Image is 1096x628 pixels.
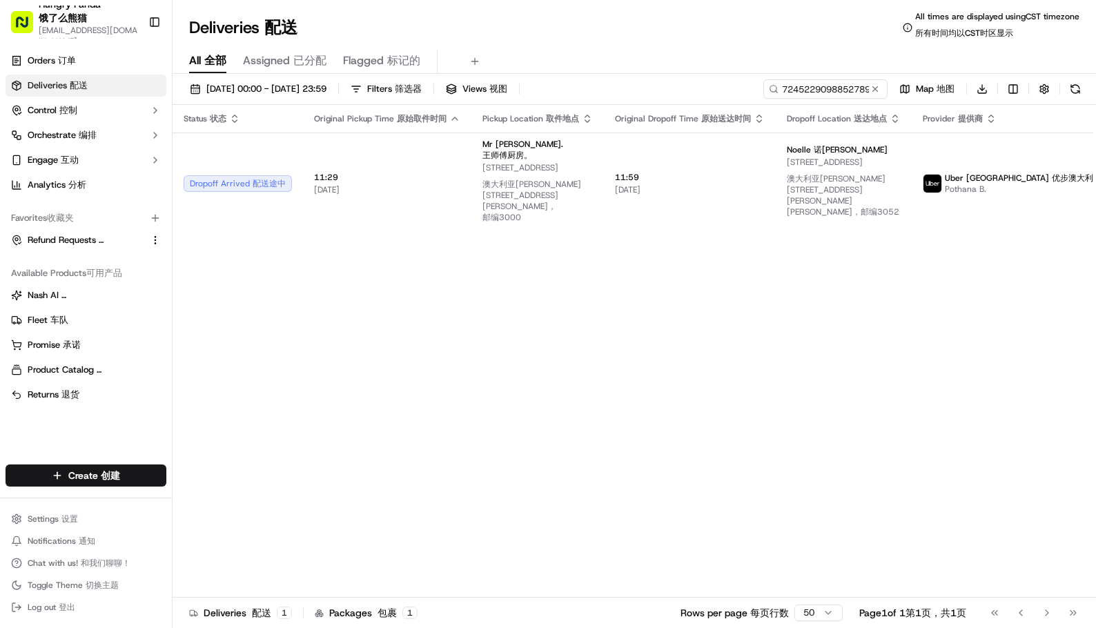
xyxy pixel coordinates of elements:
[923,175,941,193] img: uber-new-logo.jpeg
[378,607,397,619] span: 包裹
[387,53,420,68] span: 标记的
[68,469,120,482] span: Create
[206,83,326,95] span: [DATE] 00:00 - [DATE] 23:59
[6,284,166,306] button: Nash AI 纳什人工智能
[28,55,76,67] span: Orders
[854,113,887,124] span: 送达地点
[397,113,447,124] span: 原始取件时间
[701,113,751,124] span: 原始送达时间
[915,11,1079,44] span: All times are displayed using CST timezone
[36,89,248,104] input: Got a question? Start typing here...
[46,214,50,225] span: •
[111,303,227,328] a: 💻API Documentation
[50,314,68,326] span: 车队
[28,580,119,591] span: Toggle Theme
[39,12,87,24] span: 饿了么熊猫
[462,83,507,95] span: Views
[28,339,81,351] span: Promise
[314,184,460,195] span: [DATE]
[6,464,166,487] button: Create 创建
[243,52,326,69] span: Assigned
[28,179,86,191] span: Analytics
[615,172,765,183] span: 11:59
[482,139,593,161] span: Mr [PERSON_NAME].
[14,179,92,190] div: Past conversations
[6,334,166,356] button: Promise 承诺
[315,606,418,620] div: Packages
[61,513,78,524] span: 设置
[28,308,106,322] span: Knowledge Base
[482,179,581,223] span: 澳大利亚[PERSON_NAME][STREET_ADDRESS][PERSON_NAME]，邮编3000
[204,53,226,68] span: 全部
[482,113,579,124] span: Pickup Location
[6,50,166,72] a: Orders 订单
[43,251,112,262] span: [PERSON_NAME]
[28,314,68,326] span: Fleet
[8,303,111,328] a: 📗Knowledge Base
[47,212,74,224] span: 收藏夹
[314,172,460,183] span: 11:29
[750,607,789,619] span: 每页行数
[28,536,95,547] span: Notifications
[293,53,326,68] span: 已分配
[115,251,119,262] span: •
[214,177,251,193] button: See all
[343,52,420,69] span: Flagged
[923,113,983,124] span: Provider
[81,558,130,569] span: 和我们聊聊！
[14,310,25,321] div: 📗
[79,129,97,141] span: 编排
[97,342,167,353] a: Powered byPylon
[277,607,292,619] div: 1
[14,238,36,260] img: Asif Zaman Khan
[11,389,161,401] a: Returns 退货
[63,339,81,351] span: 承诺
[184,79,333,99] button: [DATE] 00:00 - [DATE] 23:59
[395,83,422,95] span: 筛选器
[28,129,97,141] span: Orchestrate
[615,113,751,124] span: Original Dropoff Time
[6,262,166,284] div: Available Products
[189,52,226,69] span: All
[916,83,955,95] span: Map
[906,607,966,619] span: 第1页，共1页
[6,124,166,146] button: Orchestrate 编排
[59,104,77,116] span: 控制
[59,602,75,613] span: 登出
[14,132,39,157] img: 1736555255976-a54dd68f-1ca7-489b-9aae-adbdc363a1c4
[28,364,115,376] span: Product Catalog
[546,113,579,124] span: 取件地点
[14,55,251,77] p: Welcome 👋
[344,79,428,99] button: Filters 筛选器
[235,136,251,153] button: Start new chat
[79,536,95,547] span: 通知
[787,157,901,223] span: [STREET_ADDRESS]
[61,289,115,301] span: 纳什人工智能
[787,173,899,217] span: 澳大利亚[PERSON_NAME][STREET_ADDRESS][PERSON_NAME][PERSON_NAME]，邮编3052
[28,558,130,569] span: Chat with us!
[28,104,77,117] span: Control
[6,6,143,39] button: Hungry Panda 饿了么熊猫[EMAIL_ADDRESS][DOMAIN_NAME]
[11,289,161,302] a: Nash AI 纳什人工智能
[62,132,226,146] div: Start new chat
[39,25,137,47] button: [EMAIL_ADDRESS][DOMAIN_NAME]
[6,576,166,595] button: Toggle Theme 切换主题
[28,389,79,401] span: Returns
[6,384,166,406] button: Returns 退货
[859,606,966,620] div: Page 1 of 1
[70,79,88,91] span: 配送
[184,113,226,124] span: Status
[787,113,887,124] span: Dropoff Location
[11,234,144,246] a: Refund Requests 退款请求
[6,174,166,196] a: Analytics 分析
[6,229,166,251] button: Refund Requests 退款请求
[402,607,418,619] div: 1
[489,83,507,95] span: 视图
[29,132,54,157] img: 8016278978528_b943e370aa5ada12b00a_72.png
[86,580,119,591] span: 切换主题
[814,144,888,155] span: 诺[PERSON_NAME]
[189,606,292,620] div: Deliveries
[117,310,128,321] div: 💻
[122,251,155,262] span: 8月27日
